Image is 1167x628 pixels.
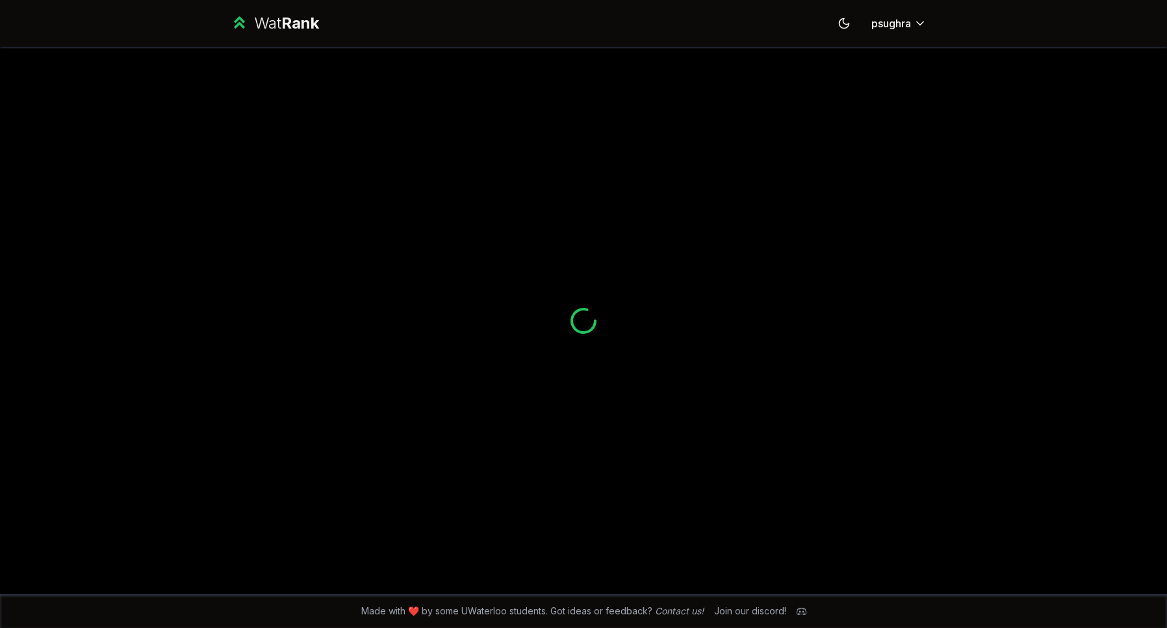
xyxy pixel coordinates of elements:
div: Wat [254,13,319,34]
span: Rank [281,14,319,32]
span: psughra [871,16,911,31]
span: Made with ❤️ by some UWaterloo students. Got ideas or feedback? [361,605,704,618]
a: Contact us! [655,605,704,616]
a: WatRank [230,13,319,34]
button: psughra [861,12,937,35]
div: Join our discord! [714,605,786,618]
